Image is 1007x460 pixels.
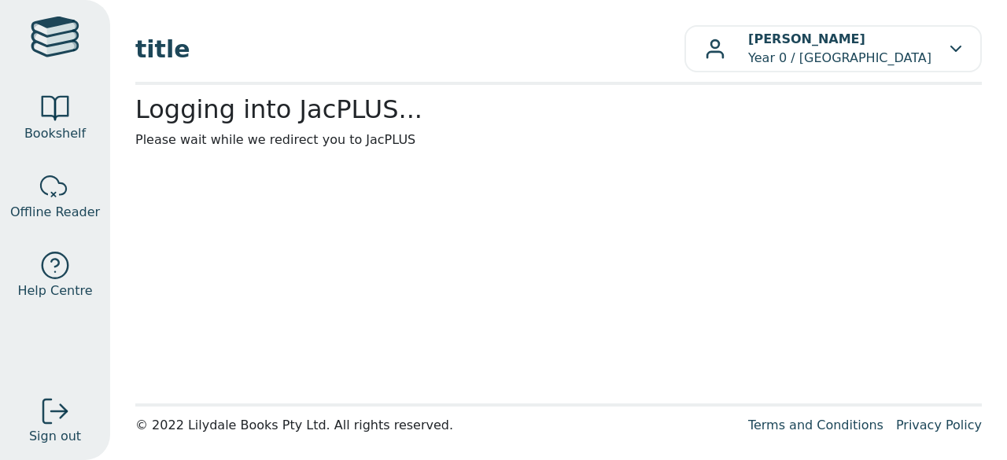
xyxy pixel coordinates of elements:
[10,203,100,222] span: Offline Reader
[748,418,883,432] a: Terms and Conditions
[135,31,684,67] span: title
[748,31,865,46] b: [PERSON_NAME]
[135,131,982,149] p: Please wait while we redirect you to JacPLUS
[135,94,982,124] h2: Logging into JacPLUS...
[135,416,736,435] div: © 2022 Lilydale Books Pty Ltd. All rights reserved.
[896,418,982,432] a: Privacy Policy
[29,427,81,446] span: Sign out
[17,282,92,300] span: Help Centre
[684,25,982,72] button: [PERSON_NAME]Year 0 / [GEOGRAPHIC_DATA]
[24,124,86,143] span: Bookshelf
[748,30,931,68] p: Year 0 / [GEOGRAPHIC_DATA]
